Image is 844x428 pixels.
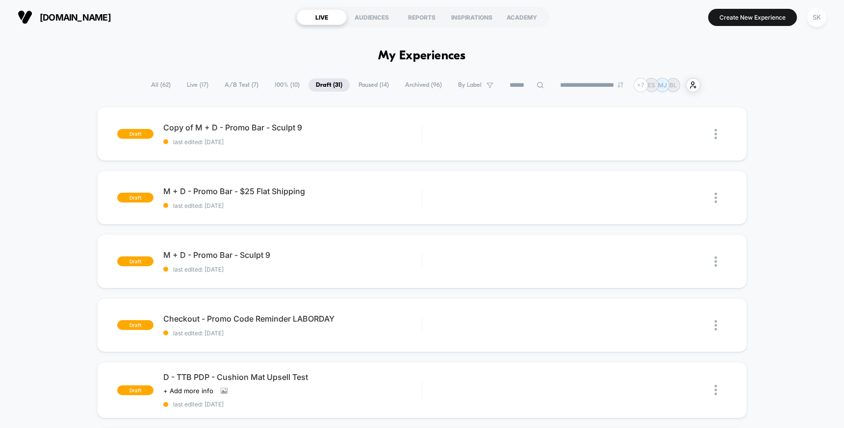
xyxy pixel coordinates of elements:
[715,193,717,203] img: close
[179,78,216,92] span: Live ( 17 )
[117,385,153,395] span: draft
[163,314,422,324] span: Checkout - Promo Code Reminder LABORDAY
[217,78,266,92] span: A/B Test ( 7 )
[398,78,449,92] span: Archived ( 96 )
[117,320,153,330] span: draft
[458,81,482,89] span: By Label
[648,81,655,89] p: ES
[144,78,178,92] span: All ( 62 )
[447,9,497,25] div: INSPIRATIONS
[497,9,547,25] div: ACADEMY
[267,78,307,92] span: 100% ( 10 )
[634,78,648,92] div: + 7
[669,81,677,89] p: BL
[715,129,717,139] img: close
[163,250,422,260] span: M + D - Promo Bar - Sculpt 9
[163,372,422,382] span: D - TTB PDP - Cushion Mat Upsell Test
[163,138,422,146] span: last edited: [DATE]
[617,82,623,88] img: end
[163,266,422,273] span: last edited: [DATE]
[117,129,153,139] span: draft
[117,193,153,202] span: draft
[163,329,422,337] span: last edited: [DATE]
[658,81,667,89] p: MJ
[163,202,422,209] span: last edited: [DATE]
[18,10,32,25] img: Visually logo
[807,8,826,27] div: SK
[297,9,347,25] div: LIVE
[117,256,153,266] span: draft
[15,9,114,25] button: [DOMAIN_NAME]
[163,186,422,196] span: M + D - Promo Bar - $25 Flat Shipping
[378,49,466,63] h1: My Experiences
[163,401,422,408] span: last edited: [DATE]
[397,9,447,25] div: REPORTS
[715,320,717,330] img: close
[347,9,397,25] div: AUDIENCES
[351,78,396,92] span: Paused ( 14 )
[804,7,829,27] button: SK
[715,256,717,267] img: close
[163,123,422,132] span: Copy of M + D - Promo Bar - Sculpt 9
[163,387,213,395] span: + Add more info
[708,9,797,26] button: Create New Experience
[308,78,350,92] span: Draft ( 31 )
[40,12,111,23] span: [DOMAIN_NAME]
[715,385,717,395] img: close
